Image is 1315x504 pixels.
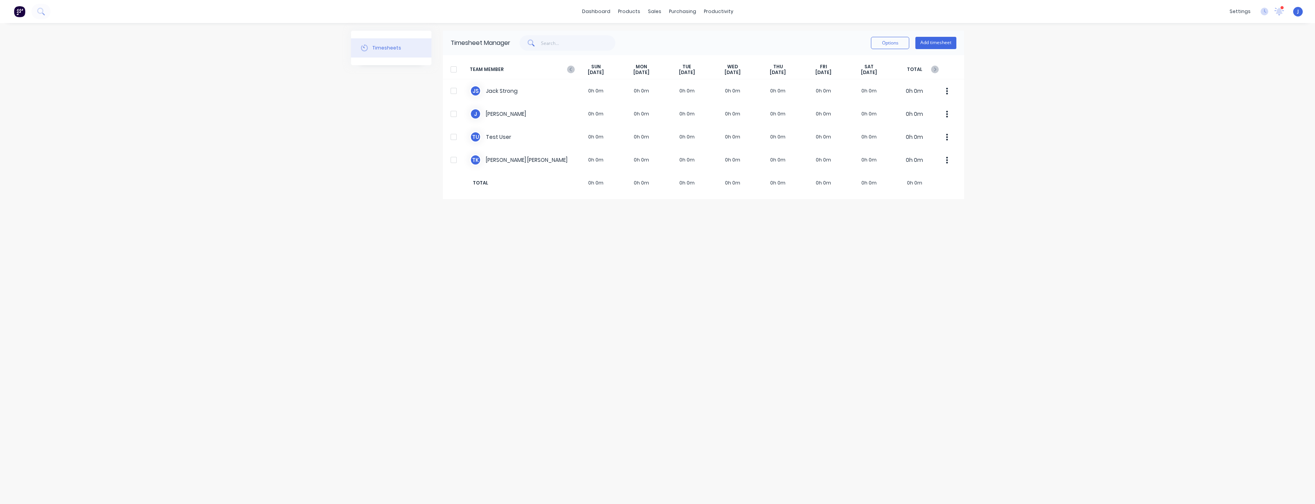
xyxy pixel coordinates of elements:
[470,64,573,76] span: TEAM MEMBER
[846,180,892,186] span: 0h 0m
[892,64,937,76] span: TOTAL
[820,64,827,70] span: FRI
[682,64,691,70] span: TUE
[1297,8,1299,15] span: J
[541,35,616,51] input: Search...
[871,37,909,49] button: Options
[755,180,801,186] span: 0h 0m
[619,180,664,186] span: 0h 0m
[861,69,877,76] span: [DATE]
[14,6,25,17] img: Factory
[915,37,956,49] button: Add timesheet
[633,69,649,76] span: [DATE]
[351,38,431,58] button: Timesheets
[773,64,783,70] span: THU
[372,44,401,51] div: Timesheets
[470,180,573,186] span: TOTAL
[665,6,700,17] div: purchasing
[727,64,738,70] span: WED
[614,6,644,17] div: products
[644,6,665,17] div: sales
[1226,6,1254,17] div: settings
[725,69,741,76] span: [DATE]
[679,69,695,76] span: [DATE]
[864,64,874,70] span: SAT
[815,69,831,76] span: [DATE]
[664,180,710,186] span: 0h 0m
[573,180,619,186] span: 0h 0m
[770,69,786,76] span: [DATE]
[578,6,614,17] a: dashboard
[591,64,601,70] span: SUN
[801,180,846,186] span: 0h 0m
[710,180,755,186] span: 0h 0m
[451,38,510,48] div: Timesheet Manager
[636,64,647,70] span: MON
[700,6,737,17] div: productivity
[588,69,604,76] span: [DATE]
[892,180,937,186] span: 0h 0m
